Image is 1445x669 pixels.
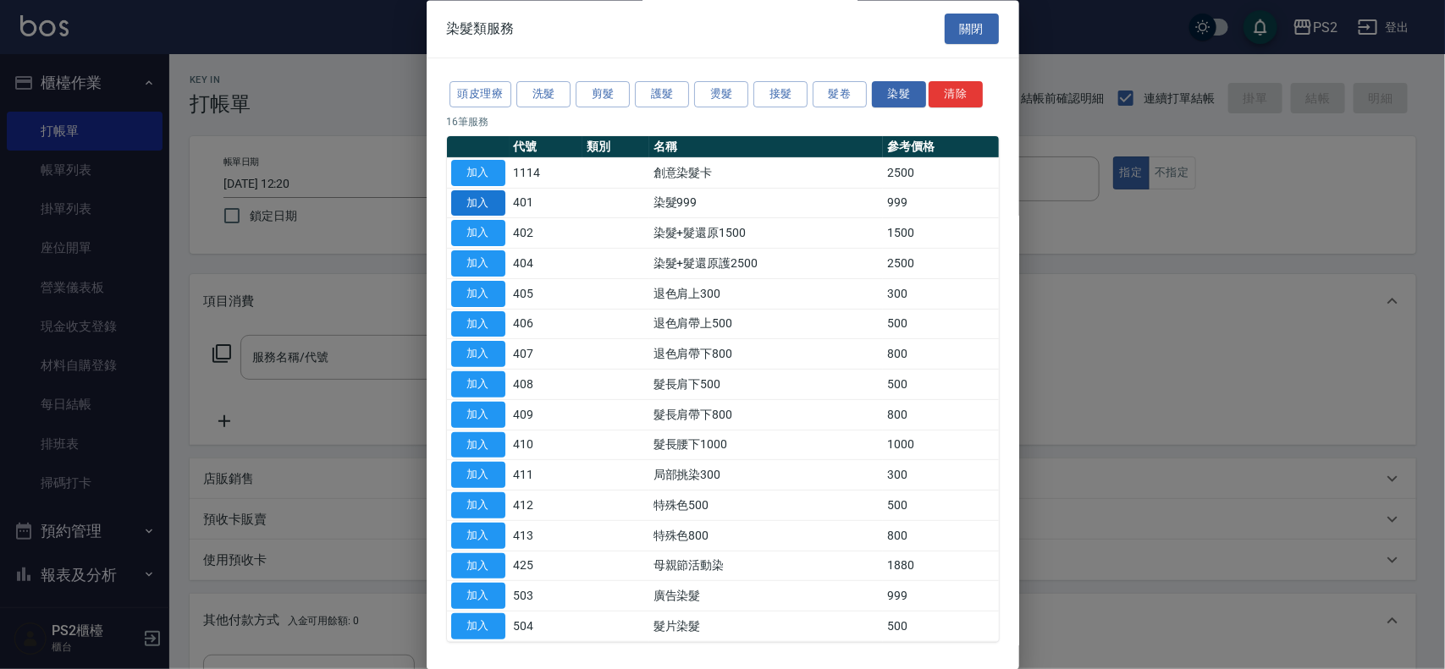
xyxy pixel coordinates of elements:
td: 1114 [510,158,583,189]
button: 加入 [451,402,505,428]
td: 402 [510,218,583,249]
td: 2500 [883,249,998,279]
td: 800 [883,521,998,551]
td: 800 [883,400,998,430]
button: 頭皮理療 [449,82,512,108]
button: 加入 [451,523,505,549]
td: 500 [883,491,998,521]
td: 染髮999 [649,189,883,219]
td: 408 [510,370,583,400]
td: 特殊色800 [649,521,883,551]
td: 407 [510,339,583,370]
td: 500 [883,370,998,400]
button: 加入 [451,432,505,458]
td: 退色肩帶下800 [649,339,883,370]
td: 411 [510,460,583,491]
td: 局部挑染300 [649,460,883,491]
td: 500 [883,611,998,642]
button: 加入 [451,584,505,610]
button: 加入 [451,372,505,398]
td: 髮長肩下500 [649,370,883,400]
td: 999 [883,189,998,219]
td: 染髮+髮還原1500 [649,218,883,249]
td: 413 [510,521,583,551]
td: 999 [883,581,998,611]
td: 創意染髮卡 [649,158,883,189]
td: 廣告染髮 [649,581,883,611]
button: 關閉 [945,14,999,45]
th: 名稱 [649,136,883,158]
button: 加入 [451,281,505,307]
button: 加入 [451,342,505,368]
td: 300 [883,279,998,310]
td: 504 [510,611,583,642]
td: 髮長肩帶下800 [649,400,883,430]
td: 1500 [883,218,998,249]
td: 髮片染髮 [649,611,883,642]
button: 染髮 [872,82,926,108]
button: 護髮 [635,82,689,108]
td: 母親節活動染 [649,551,883,582]
td: 1880 [883,551,998,582]
button: 髮卷 [813,82,867,108]
td: 800 [883,339,998,370]
button: 洗髮 [516,82,571,108]
td: 410 [510,430,583,461]
td: 404 [510,249,583,279]
td: 特殊色500 [649,491,883,521]
button: 加入 [451,311,505,337]
p: 16 筆服務 [447,114,999,129]
td: 退色肩帶上500 [649,310,883,340]
td: 退色肩上300 [649,279,883,310]
span: 染髮類服務 [447,20,515,37]
button: 接髮 [753,82,808,108]
button: 加入 [451,614,505,640]
button: 加入 [451,190,505,217]
td: 染髮+髮還原護2500 [649,249,883,279]
td: 髮長腰下1000 [649,430,883,461]
th: 類別 [582,136,649,158]
td: 409 [510,400,583,430]
td: 2500 [883,158,998,189]
button: 加入 [451,553,505,579]
td: 425 [510,551,583,582]
td: 1000 [883,430,998,461]
td: 401 [510,189,583,219]
td: 500 [883,310,998,340]
button: 加入 [451,493,505,519]
td: 406 [510,310,583,340]
button: 燙髮 [694,82,748,108]
button: 加入 [451,160,505,186]
th: 代號 [510,136,583,158]
button: 剪髮 [576,82,630,108]
td: 412 [510,491,583,521]
td: 300 [883,460,998,491]
button: 清除 [929,82,983,108]
th: 參考價格 [883,136,998,158]
button: 加入 [451,463,505,489]
button: 加入 [451,251,505,277]
td: 503 [510,581,583,611]
button: 加入 [451,221,505,247]
td: 405 [510,279,583,310]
